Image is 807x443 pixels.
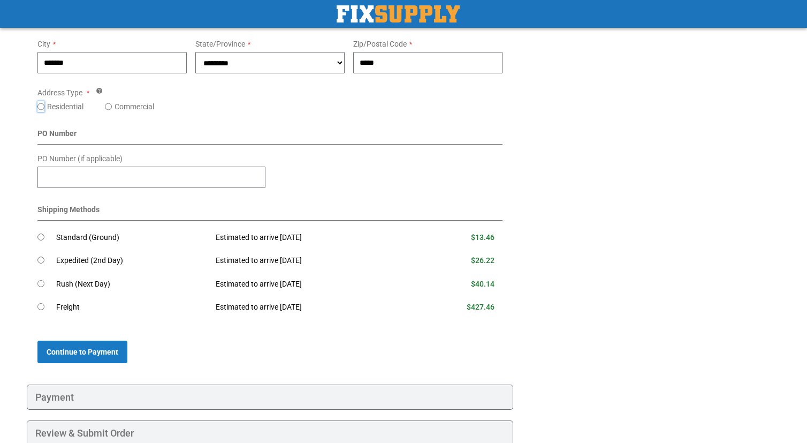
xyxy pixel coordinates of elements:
img: Fix Industrial Supply [337,5,460,22]
div: Shipping Methods [37,204,503,221]
td: Freight [56,296,208,319]
span: $40.14 [471,280,494,288]
div: Payment [27,385,513,410]
td: Estimated to arrive [DATE] [208,249,414,273]
span: $13.46 [471,233,494,242]
span: $26.22 [471,256,494,265]
td: Expedited (2nd Day) [56,249,208,273]
label: Residential [47,101,83,112]
span: City [37,40,50,48]
span: PO Number (if applicable) [37,154,123,163]
td: Estimated to arrive [DATE] [208,296,414,319]
a: store logo [337,5,460,22]
div: PO Number [37,128,503,145]
span: Continue to Payment [47,348,118,356]
td: Estimated to arrive [DATE] [208,226,414,250]
td: Standard (Ground) [56,226,208,250]
td: Estimated to arrive [DATE] [208,273,414,296]
td: Rush (Next Day) [56,273,208,296]
button: Continue to Payment [37,341,127,363]
span: Address Type [37,88,82,97]
span: $427.46 [467,303,494,311]
label: Commercial [115,101,154,112]
span: Zip/Postal Code [353,40,407,48]
span: State/Province [195,40,245,48]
